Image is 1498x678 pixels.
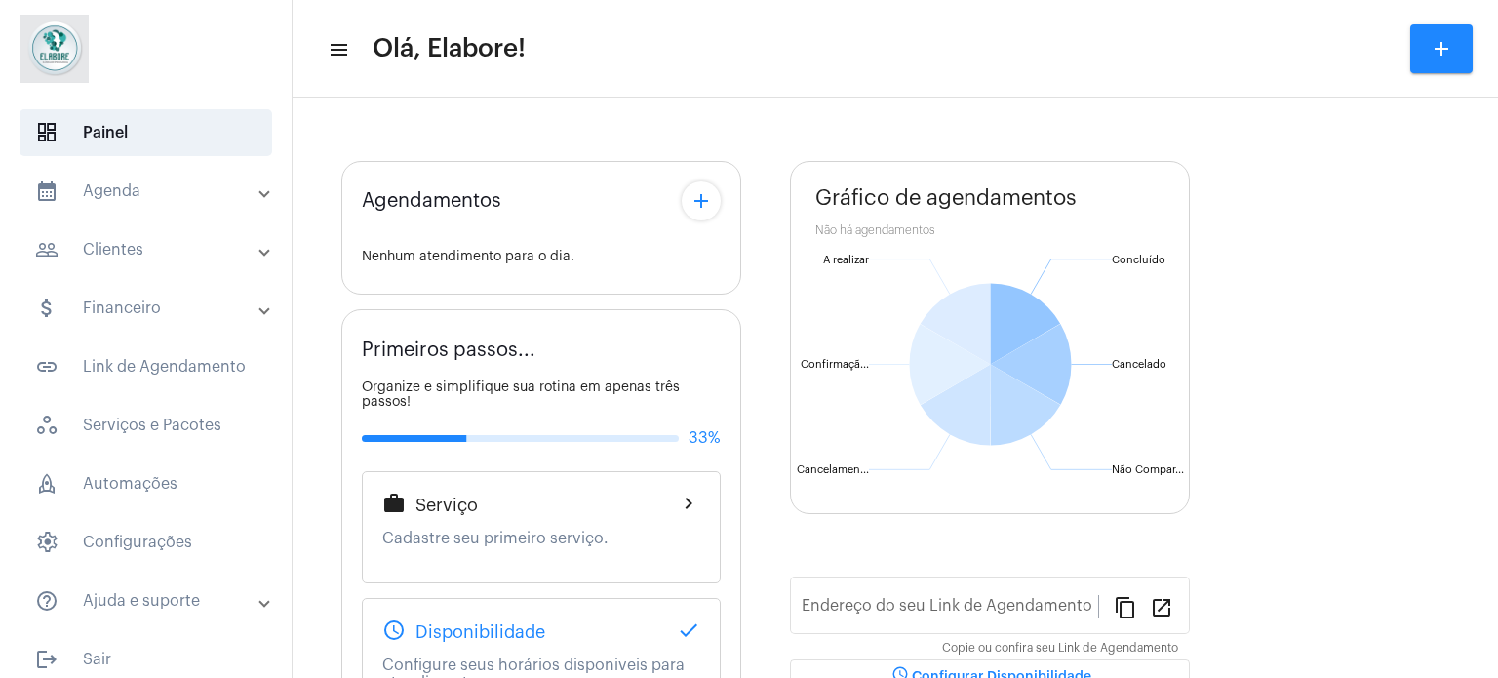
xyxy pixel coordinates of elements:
[35,297,260,320] mat-panel-title: Financeiro
[1114,595,1137,618] mat-icon: content_copy
[20,519,272,566] span: Configurações
[1112,464,1184,475] text: Não Compar...
[12,226,292,273] mat-expansion-panel-header: sidenav iconClientes
[35,589,260,613] mat-panel-title: Ajuda e suporte
[1112,359,1166,370] text: Cancelado
[35,238,260,261] mat-panel-title: Clientes
[12,285,292,332] mat-expansion-panel-header: sidenav iconFinanceiro
[942,642,1178,656] mat-hint: Copie ou confira seu Link de Agendamento
[35,179,260,203] mat-panel-title: Agenda
[20,402,272,449] span: Serviços e Pacotes
[362,380,680,409] span: Organize e simplifique sua rotina em apenas três passos!
[415,622,545,642] span: Disponibilidade
[12,168,292,215] mat-expansion-panel-header: sidenav iconAgenda
[677,492,700,515] mat-icon: chevron_right
[20,460,272,507] span: Automações
[801,359,869,371] text: Confirmaçã...
[362,339,535,361] span: Primeiros passos...
[382,530,700,547] p: Cadastre seu primeiro serviço.
[815,186,1077,210] span: Gráfico de agendamentos
[362,190,501,212] span: Agendamentos
[20,109,272,156] span: Painel
[35,472,59,496] span: sidenav icon
[35,589,59,613] mat-icon: sidenav icon
[362,250,721,264] div: Nenhum atendimento para o dia.
[802,601,1098,618] input: Link
[35,121,59,144] span: sidenav icon
[1150,595,1173,618] mat-icon: open_in_new
[35,179,59,203] mat-icon: sidenav icon
[1112,255,1165,265] text: Concluído
[797,464,869,475] text: Cancelamen...
[677,618,700,642] mat-icon: done
[415,496,478,515] span: Serviço
[689,429,721,447] span: 33%
[35,355,59,379] mat-icon: sidenav icon
[382,618,406,642] mat-icon: schedule
[373,33,526,64] span: Olá, Elabore!
[12,578,292,624] mat-expansion-panel-header: sidenav iconAjuda e suporte
[16,10,94,88] img: 4c6856f8-84c7-1050-da6c-cc5081a5dbaf.jpg
[328,38,347,61] mat-icon: sidenav icon
[35,531,59,554] span: sidenav icon
[382,492,406,515] mat-icon: work
[1430,37,1453,60] mat-icon: add
[35,297,59,320] mat-icon: sidenav icon
[35,648,59,671] mat-icon: sidenav icon
[20,343,272,390] span: Link de Agendamento
[35,238,59,261] mat-icon: sidenav icon
[690,189,713,213] mat-icon: add
[35,414,59,437] span: sidenav icon
[823,255,869,265] text: A realizar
